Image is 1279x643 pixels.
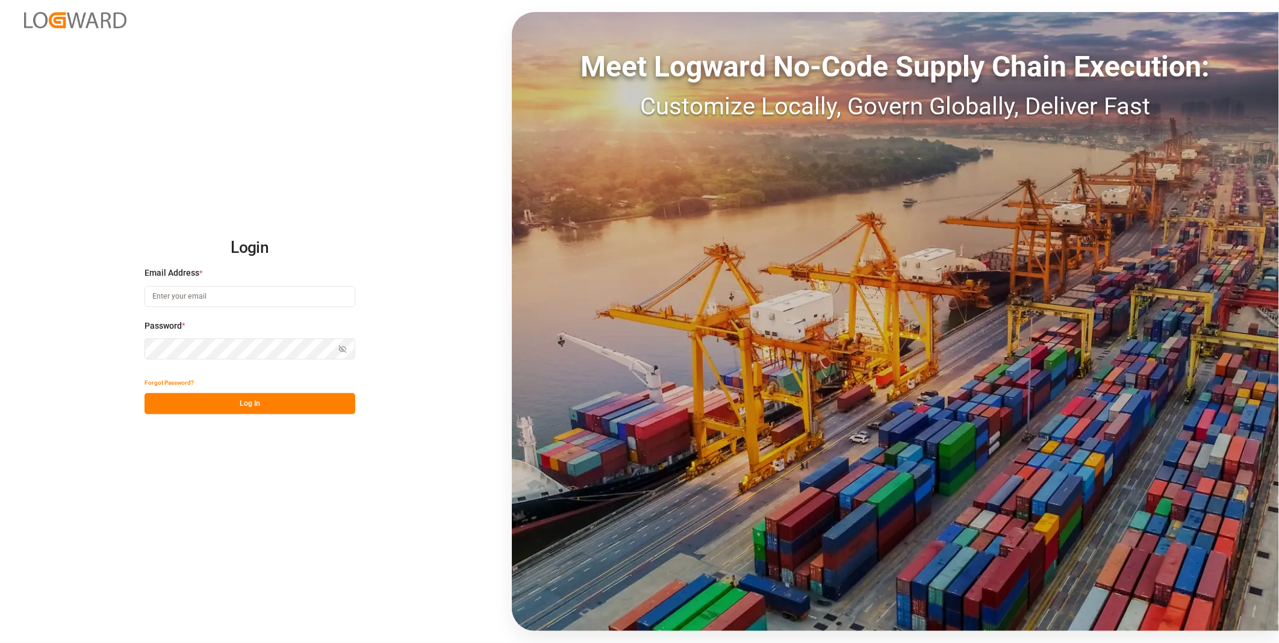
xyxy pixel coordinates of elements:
[512,45,1279,89] div: Meet Logward No-Code Supply Chain Execution:
[145,320,182,332] span: Password
[145,267,199,279] span: Email Address
[24,12,126,28] img: Logward_new_orange.png
[145,393,355,414] button: Log In
[145,229,355,267] h2: Login
[145,372,194,393] button: Forgot Password?
[512,89,1279,125] div: Customize Locally, Govern Globally, Deliver Fast
[145,286,355,307] input: Enter your email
